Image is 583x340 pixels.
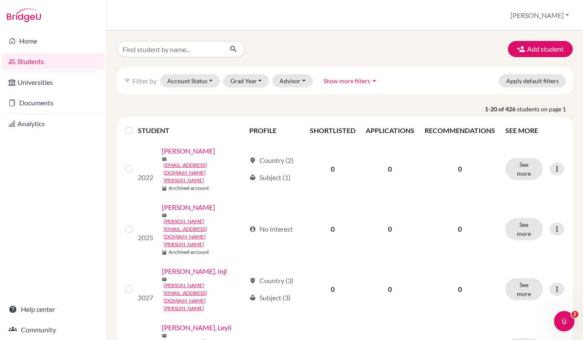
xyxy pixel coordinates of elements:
[505,218,543,240] button: See more
[249,172,291,183] div: Subject (1)
[500,120,569,141] th: SEE MORE
[249,294,256,301] span: local_library
[2,32,105,49] a: Home
[508,41,573,57] button: Add student
[305,141,361,197] td: 0
[132,77,157,85] span: Filter by
[361,120,420,141] th: APPLICATIONS
[249,293,291,303] div: Subject (3)
[485,105,517,113] strong: 1-20 of 426
[162,266,227,276] a: [PERSON_NAME], Inji
[361,261,420,317] td: 0
[163,161,246,184] a: [EMAIL_ADDRESS][DOMAIN_NAME][PERSON_NAME]
[305,197,361,261] td: 0
[554,311,574,331] iframe: Intercom live chat
[162,146,215,156] a: [PERSON_NAME]
[425,284,495,294] p: 0
[505,278,543,300] button: See more
[499,74,566,87] button: Apply default filters
[162,202,215,212] a: [PERSON_NAME]
[249,155,294,166] div: Country (2)
[316,74,386,87] button: Show more filtersarrow_drop_up
[305,120,361,141] th: SHORTLISTED
[272,74,313,87] button: Advisor
[425,164,495,174] p: 0
[2,115,105,132] a: Analytics
[162,186,167,191] span: inventory_2
[249,174,256,181] span: local_library
[117,41,223,57] input: Find student by name...
[138,276,155,293] img: Abdullayeva, Inji
[517,105,573,113] span: students on page 1
[169,248,209,256] b: Archived account
[138,293,155,303] p: 2027
[223,74,269,87] button: Grad Year
[138,215,155,232] img: Abdullayev, Bahram
[249,224,293,234] div: No interest
[124,77,131,84] i: filter_list
[138,120,245,141] th: STUDENT
[163,218,246,248] a: [PERSON_NAME][EMAIL_ADDRESS][DOMAIN_NAME][PERSON_NAME]
[2,74,105,91] a: Universities
[361,141,420,197] td: 0
[163,282,246,312] a: [PERSON_NAME][EMAIL_ADDRESS][DOMAIN_NAME][PERSON_NAME]
[571,311,578,318] span: 2
[507,7,573,23] button: [PERSON_NAME]
[162,323,231,333] a: [PERSON_NAME], Leyli
[370,76,379,85] i: arrow_drop_up
[2,94,105,111] a: Documents
[305,261,361,317] td: 0
[138,232,155,243] p: 2025
[420,120,500,141] th: RECOMMENDATIONS
[138,172,155,183] p: 2022
[162,157,167,162] span: mail
[138,155,155,172] img: Abdellatif, Khaled
[505,158,543,180] button: See more
[162,250,167,255] span: inventory_2
[249,277,256,284] span: location_on
[2,301,105,318] a: Help center
[160,74,220,87] button: Account Status
[162,213,167,218] span: mail
[244,120,304,141] th: PROFILE
[324,77,370,84] span: Show more filters
[2,53,105,70] a: Students
[162,277,167,282] span: mail
[249,276,294,286] div: Country (3)
[7,9,41,22] img: Bridge-U
[162,333,167,338] span: mail
[249,157,256,164] span: location_on
[2,321,105,338] a: Community
[249,226,256,232] span: account_circle
[425,224,495,234] p: 0
[169,184,209,192] b: Archived account
[361,197,420,261] td: 0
